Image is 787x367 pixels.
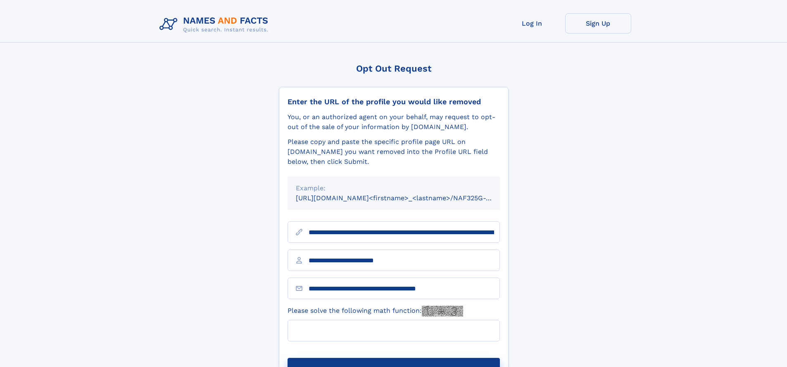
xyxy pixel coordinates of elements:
small: [URL][DOMAIN_NAME]<firstname>_<lastname>/NAF325G-xxxxxxxx [296,194,516,202]
a: Sign Up [565,13,631,34]
img: Logo Names and Facts [156,13,275,36]
div: You, or an authorized agent on your behalf, may request to opt-out of the sale of your informatio... [288,112,500,132]
div: Opt Out Request [279,63,509,74]
label: Please solve the following math function: [288,306,463,317]
div: Please copy and paste the specific profile page URL on [DOMAIN_NAME] you want removed into the Pr... [288,137,500,167]
div: Enter the URL of the profile you would like removed [288,97,500,106]
a: Log In [499,13,565,34]
div: Example: [296,183,492,193]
